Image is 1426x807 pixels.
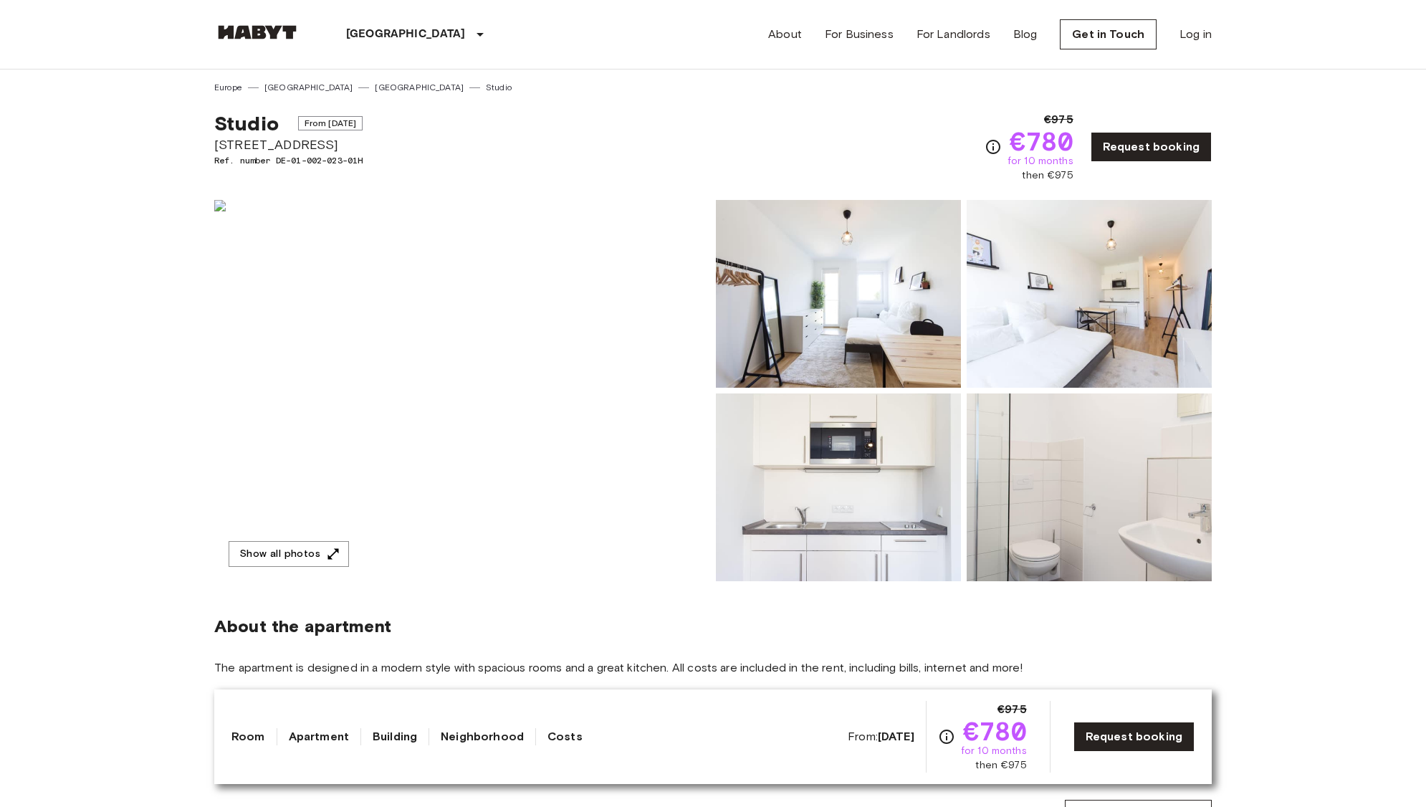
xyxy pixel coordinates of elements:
button: Show all photos [229,541,349,568]
img: Picture of unit DE-01-002-023-01H [716,200,961,388]
span: The apartment is designed in a modern style with spacious rooms and a great kitchen. All costs ar... [214,660,1212,676]
a: For Landlords [917,26,990,43]
a: Get in Touch [1060,19,1157,49]
a: Request booking [1091,132,1212,162]
svg: Check cost overview for full price breakdown. Please note that discounts apply to new joiners onl... [938,728,955,745]
span: then €975 [975,758,1026,773]
img: Picture of unit DE-01-002-023-01H [716,393,961,581]
a: Log in [1179,26,1212,43]
span: for 10 months [961,744,1027,758]
a: Studio [486,81,512,94]
a: Blog [1013,26,1038,43]
svg: Check cost overview for full price breakdown. Please note that discounts apply to new joiners onl... [985,138,1002,156]
img: Picture of unit DE-01-002-023-01H [967,393,1212,581]
a: About [768,26,802,43]
img: Picture of unit DE-01-002-023-01H [967,200,1212,388]
span: About the apartment [214,616,391,637]
span: €780 [1010,128,1073,154]
a: Request booking [1073,722,1195,752]
a: [GEOGRAPHIC_DATA] [264,81,353,94]
img: Habyt [214,25,300,39]
span: Studio [214,111,279,135]
span: €975 [997,701,1027,718]
a: Room [231,728,265,745]
span: [STREET_ADDRESS] [214,135,363,154]
a: For Business [825,26,894,43]
a: [GEOGRAPHIC_DATA] [375,81,464,94]
span: From [DATE] [298,116,363,130]
span: From: [848,729,914,745]
a: Building [373,728,417,745]
span: then €975 [1022,168,1073,183]
img: Marketing picture of unit DE-01-002-023-01H [214,200,710,581]
a: Europe [214,81,242,94]
a: Neighborhood [441,728,524,745]
p: [GEOGRAPHIC_DATA] [346,26,466,43]
span: €975 [1044,111,1073,128]
span: €780 [963,718,1027,744]
span: for 10 months [1008,154,1073,168]
a: Costs [547,728,583,745]
span: Ref. number DE-01-002-023-01H [214,154,363,167]
b: [DATE] [878,730,914,743]
a: Apartment [289,728,349,745]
